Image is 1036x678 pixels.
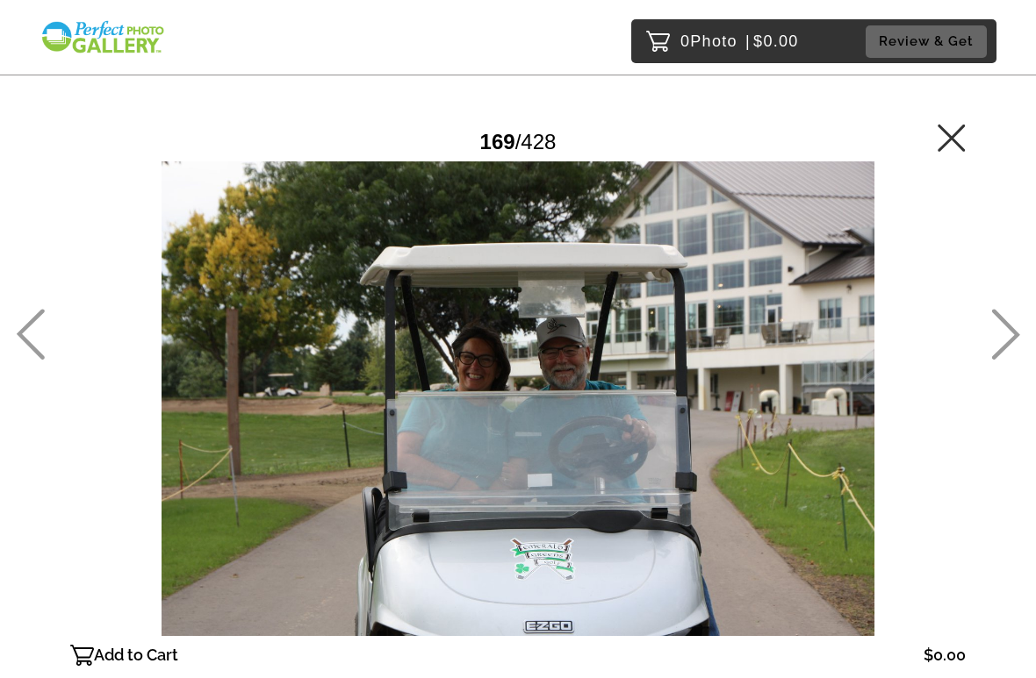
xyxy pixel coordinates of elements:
[680,27,799,55] p: 0 $0.00
[40,19,166,55] img: Snapphound Logo
[745,32,751,50] span: |
[521,130,556,153] span: 428
[480,130,515,153] span: 169
[924,641,966,669] p: $0.00
[866,25,987,58] button: Review & Get
[94,641,178,669] p: Add to Cart
[866,25,992,58] a: Review & Get
[690,27,737,55] span: Photo
[480,123,557,161] div: /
